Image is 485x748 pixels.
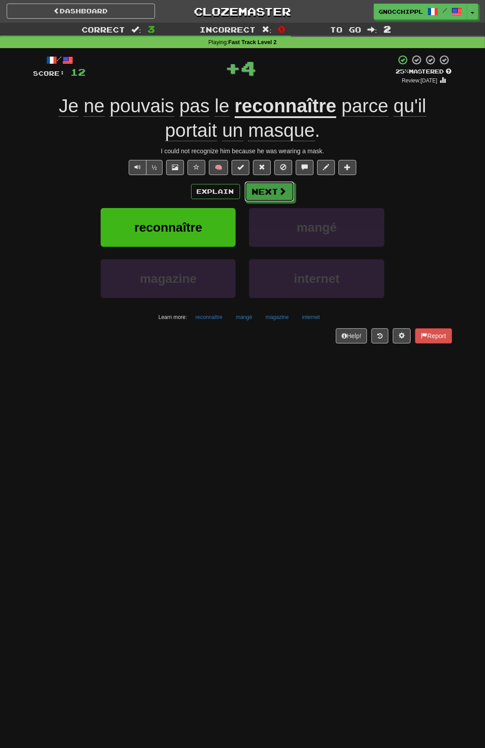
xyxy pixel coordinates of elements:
span: 25 % [396,68,409,75]
button: Ignore sentence (alt+i) [274,160,292,175]
span: un [222,120,243,141]
button: magazine [261,311,293,324]
button: Show image (alt+x) [166,160,184,175]
span: : [262,26,272,33]
small: Review: [DATE] [402,78,437,84]
span: le [215,95,229,117]
button: Round history (alt+y) [371,328,388,343]
button: Add to collection (alt+a) [338,160,356,175]
span: qu'il [394,95,426,117]
button: 🧠 [209,160,228,175]
span: magazine [140,272,197,286]
div: / [33,54,86,65]
span: To go [330,25,361,34]
button: Set this sentence to 100% Mastered (alt+m) [232,160,249,175]
u: reconnaître [235,95,337,118]
span: gnocchippl [379,8,423,16]
button: internet [297,311,325,324]
button: Reset to 0% Mastered (alt+r) [253,160,271,175]
span: 12 [71,66,86,78]
button: magazine [101,259,236,298]
span: Score: [33,69,65,77]
button: Report [415,328,452,343]
button: Discuss sentence (alt+u) [296,160,314,175]
button: reconnaître [101,208,236,247]
span: reconnaître [134,221,203,234]
span: + [225,54,241,81]
span: mangé [297,221,337,234]
span: portait [165,120,217,141]
div: I could not recognize him because he was wearing a mask. [33,147,452,155]
a: Dashboard [7,4,155,19]
button: reconnaître [191,311,228,324]
span: 3 [147,24,155,34]
button: Explain [191,184,240,199]
small: Learn more: [159,314,187,320]
span: : [131,26,141,33]
button: internet [249,259,384,298]
span: Je [59,95,78,117]
button: mangé [231,311,257,324]
span: : [367,26,377,33]
a: gnocchippl / [374,4,467,20]
span: pas [179,95,210,117]
div: Mastered [396,68,452,76]
span: 2 [383,24,391,34]
span: 4 [241,57,257,79]
div: Text-to-speech controls [127,160,163,175]
span: parce [342,95,388,117]
span: Correct [82,25,125,34]
button: Help! [336,328,367,343]
span: Incorrect [200,25,256,34]
button: Edit sentence (alt+d) [317,160,335,175]
a: Clozemaster [168,4,317,19]
span: masque [248,120,314,141]
button: Next [245,181,294,202]
button: mangé [249,208,384,247]
span: 0 [278,24,285,34]
strong: Fast Track Level 2 [228,39,277,45]
button: ½ [146,160,163,175]
button: Favorite sentence (alt+f) [187,160,205,175]
span: ne [84,95,105,117]
button: Play sentence audio (ctl+space) [129,160,147,175]
span: pouvais [110,95,174,117]
span: . [165,95,427,141]
span: / [443,7,447,13]
span: internet [294,272,340,286]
